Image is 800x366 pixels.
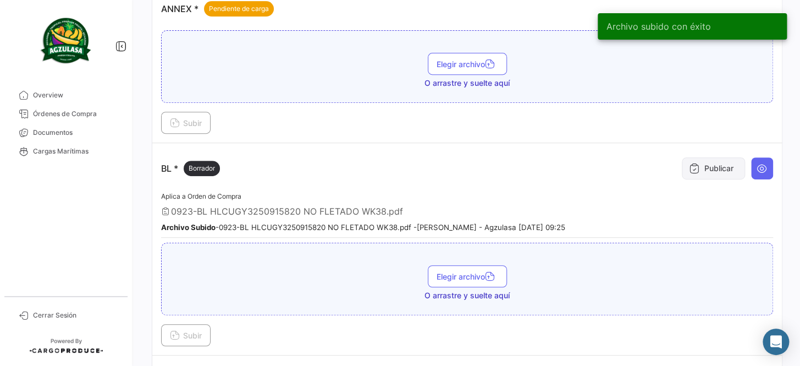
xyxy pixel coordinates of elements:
a: Overview [9,86,123,105]
span: Cerrar Sesión [33,310,119,320]
span: Overview [33,90,119,100]
span: Órdenes de Compra [33,109,119,119]
a: Órdenes de Compra [9,105,123,123]
span: O arrastre y suelte aquí [424,290,510,301]
button: Subir [161,324,211,346]
span: Archivo subido con éxito [606,21,711,32]
span: Aplica a Orden de Compra [161,192,241,200]
img: agzulasa-logo.png [38,13,93,68]
span: Elegir archivo [437,272,498,281]
span: O arrastre y suelte aquí [424,78,510,89]
span: Pendiente de carga [209,4,269,14]
span: Cargas Marítimas [33,146,119,156]
button: Publicar [682,157,745,179]
span: Borrador [189,163,215,173]
a: Cargas Marítimas [9,142,123,161]
a: Documentos [9,123,123,142]
small: - 0923-BL HLCUGY3250915820 NO FLETADO WK38.pdf - [PERSON_NAME] - Agzulasa [DATE] 09:25 [161,223,565,232]
p: ANNEX * [161,1,274,17]
button: Elegir archivo [428,53,507,75]
span: 0923-BL HLCUGY3250915820 NO FLETADO WK38.pdf [171,206,403,217]
button: Subir [161,112,211,134]
span: Elegir archivo [437,59,498,69]
span: Documentos [33,128,119,138]
div: Abrir Intercom Messenger [763,329,789,355]
span: Subir [170,331,202,340]
button: Elegir archivo [428,265,507,287]
span: Subir [170,118,202,128]
b: Archivo Subido [161,223,216,232]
